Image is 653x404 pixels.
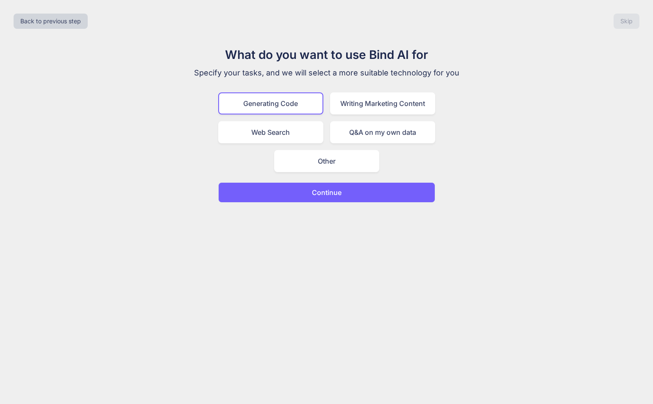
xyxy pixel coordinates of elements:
button: Skip [614,14,639,29]
p: Continue [312,187,342,198]
div: Writing Marketing Content [330,92,435,114]
button: Back to previous step [14,14,88,29]
button: Continue [218,182,435,203]
p: Specify your tasks, and we will select a more suitable technology for you [184,67,469,79]
div: Web Search [218,121,323,143]
div: Other [274,150,379,172]
div: Q&A on my own data [330,121,435,143]
h1: What do you want to use Bind AI for [184,46,469,64]
div: Generating Code [218,92,323,114]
